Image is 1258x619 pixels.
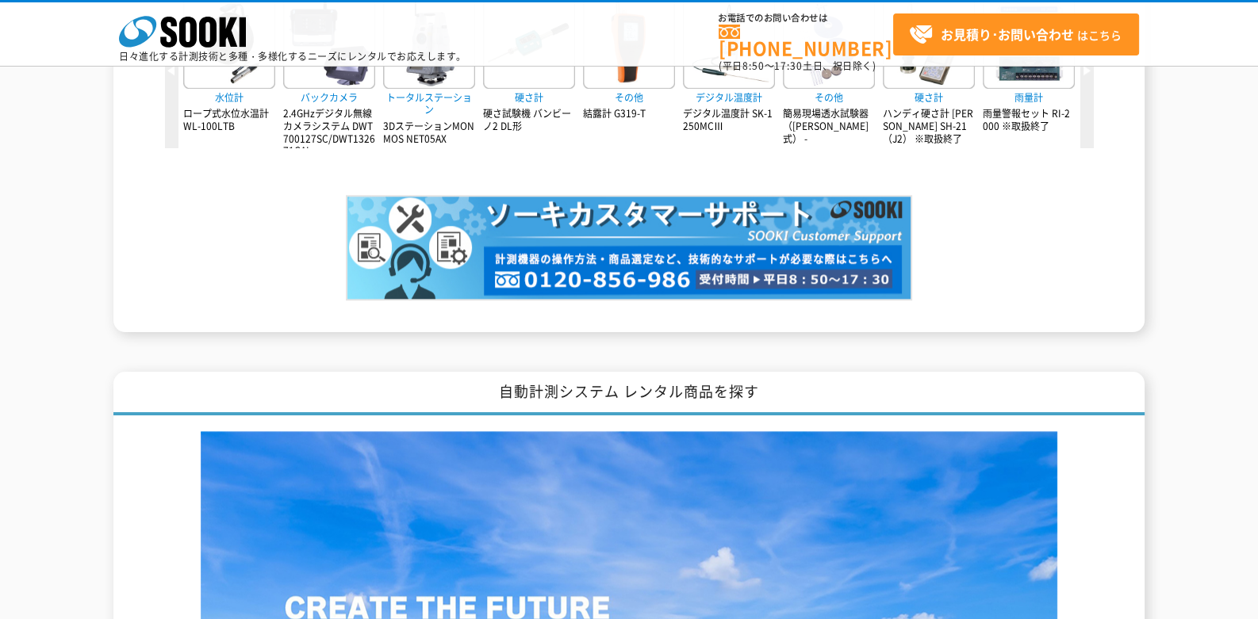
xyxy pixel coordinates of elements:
[783,89,875,106] span: その他
[909,23,1122,47] span: はこちら
[941,25,1074,44] strong: お見積り･お問い合わせ
[742,59,765,73] span: 8:50
[183,89,275,106] span: 水位計
[983,89,1075,106] span: 雨量計
[883,89,975,106] span: 硬さ計
[719,59,876,73] span: (平日 ～ 土日、祝日除く)
[683,89,775,106] span: デジタル温度計
[719,13,893,23] span: お電話でのお問い合わせは
[483,89,575,106] span: 硬さ計
[893,13,1139,55] a: お見積り･お問い合わせはこちら
[113,372,1145,415] h1: 自動計測システム レンタル商品を探す
[719,25,893,57] a: [PHONE_NUMBER]
[346,195,912,300] img: カスタマーサポート
[583,89,675,106] span: その他
[283,89,375,106] span: バックカメラ
[383,89,475,118] span: トータルステーション
[774,59,803,73] span: 17:30
[119,52,466,61] p: 日々進化する計測技術と多種・多様化するニーズにレンタルでお応えします。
